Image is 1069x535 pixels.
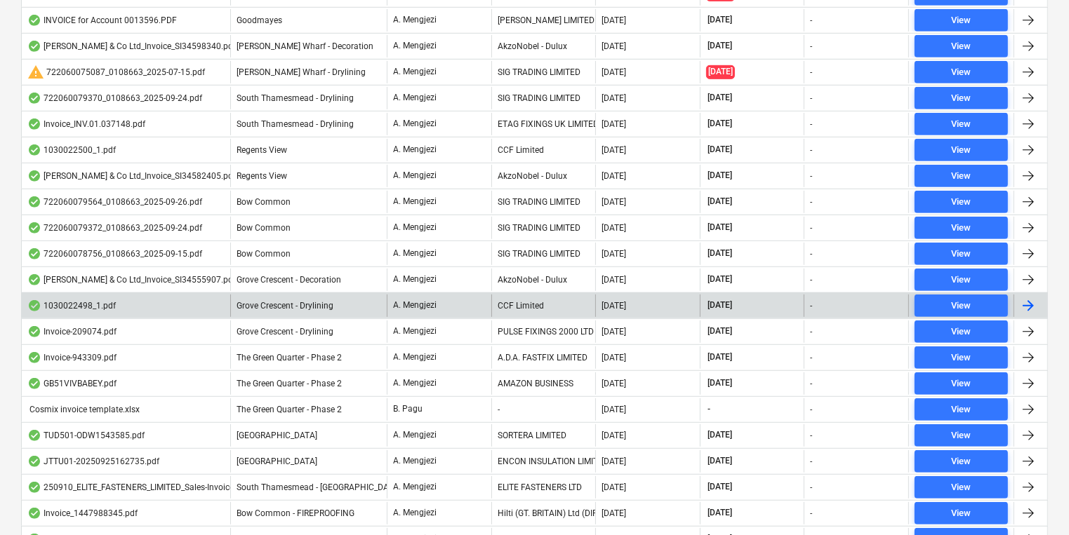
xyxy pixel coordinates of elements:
span: [DATE] [706,248,733,259]
span: [DATE] [706,507,733,519]
div: 250910_ELITE_FASTENERS_LIMITED_Sales-Invoice_79615.pdf [27,482,277,493]
div: - [810,482,812,492]
div: OCR finished [27,430,41,441]
div: AkzoNobel - Dulux [491,269,596,291]
div: CCF Limited [491,139,596,161]
div: - [810,119,812,129]
div: Invoice_INV.01.037148.pdf [27,118,145,130]
span: [DATE] [706,481,733,493]
button: View [915,450,1008,473]
div: OCR finished [27,93,41,104]
span: The Green Quarter - Phase 2 [237,405,342,414]
div: 722060075087_0108663_2025-07-15.pdf [27,64,205,81]
p: A. Mengjezi [393,429,437,441]
p: A. Mengjezi [393,118,437,130]
button: View [915,243,1008,265]
div: [DATE] [602,145,626,155]
p: A. Mengjezi [393,273,437,285]
span: [DATE] [706,299,733,311]
div: View [952,402,971,418]
span: [DATE] [706,65,735,79]
div: [DATE] [602,275,626,285]
span: Bow Common [237,197,291,207]
div: View [952,246,971,262]
div: [DATE] [602,249,626,259]
p: A. Mengjezi [393,40,437,52]
span: Grove Crescent - Drylining [237,327,333,337]
p: A. Mengjezi [393,196,437,208]
p: A. Mengjezi [393,299,437,311]
span: Montgomery's Wharf - Decoration [237,41,373,51]
div: SORTERA LIMITED [491,424,596,447]
div: [DATE] [602,171,626,181]
span: South Thamesmead - Drylining [237,119,354,129]
div: OCR finished [27,118,41,130]
div: ETAG FIXINGS UK LIMITED [491,113,596,135]
button: View [915,502,1008,524]
div: SIG TRADING LIMITED [491,217,596,239]
button: View [915,269,1008,291]
p: A. Mengjezi [393,66,437,78]
div: View [952,428,971,444]
div: [DATE] [602,353,626,363]
div: - [810,508,812,518]
span: [DATE] [706,455,733,467]
p: A. Mengjezi [393,455,437,467]
div: [DATE] [602,197,626,207]
p: A. Mengjezi [393,14,437,26]
p: A. Mengjezi [393,377,437,389]
div: GB51VIVBABEY.pdf [27,378,117,389]
div: View [952,272,971,288]
div: - [810,223,812,233]
span: Bow Common [237,249,291,259]
p: A. Mengjezi [393,248,437,259]
div: OCR finished [27,248,41,259]
span: Regents View [237,145,287,155]
div: OCR finished [27,144,41,156]
span: Camden Goods Yard [237,431,317,440]
div: View [952,506,971,522]
span: warning [27,64,44,81]
span: [DATE] [706,273,733,285]
div: View [952,39,971,55]
div: [DATE] [602,301,626,311]
span: The Green Quarter - Phase 2 [237,379,342,388]
p: A. Mengjezi [393,222,437,233]
div: [DATE] [602,223,626,233]
button: View [915,139,1008,161]
div: - [810,405,812,414]
div: 722060079564_0108663_2025-09-26.pdf [27,196,202,208]
span: Grove Crescent - Decoration [237,275,341,285]
div: - [810,197,812,207]
iframe: Chat Widget [999,468,1069,535]
div: [DATE] [602,327,626,337]
div: View [952,376,971,392]
div: [DATE] [602,15,626,25]
div: [PERSON_NAME] & Co Ltd_Invoice_SI34598340.pdf [27,41,236,52]
p: A. Mengjezi [393,351,437,363]
div: A.D.A. FASTFIX LIMITED [491,346,596,369]
div: [DATE] [602,379,626,388]
span: Grove Crescent - Drylining [237,301,333,311]
span: The Green Quarter - Phase 2 [237,353,342,363]
span: Bow Common - FIREPROOFING [237,508,354,518]
div: OCR finished [27,274,41,285]
span: - [706,403,712,415]
div: [DATE] [602,405,626,414]
div: OCR finished [27,222,41,233]
div: [PERSON_NAME] & Co Ltd_Invoice_SI34582405.pdf [27,170,236,182]
div: OCR finished [27,326,41,337]
button: View [915,35,1008,57]
div: OCR finished [27,352,41,363]
div: - [810,171,812,181]
p: A. Mengjezi [393,92,437,104]
button: View [915,398,1008,421]
div: - [810,379,812,388]
button: View [915,113,1008,135]
span: [DATE] [706,14,733,26]
div: - [810,145,812,155]
button: View [915,61,1008,83]
span: Regents View [237,171,287,181]
div: 1030022500_1.pdf [27,144,116,156]
div: [DATE] [602,93,626,103]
